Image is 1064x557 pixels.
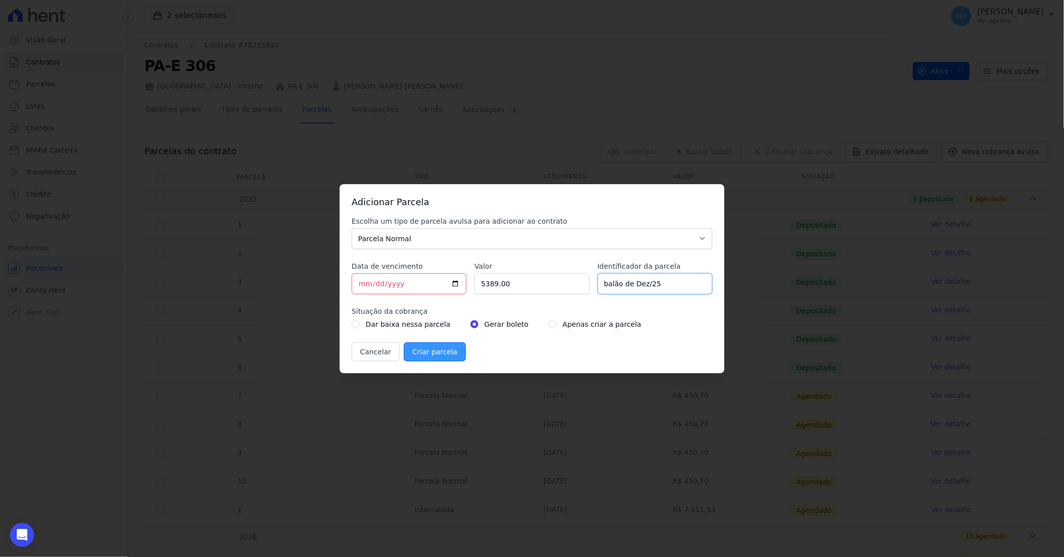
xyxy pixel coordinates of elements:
label: Gerar boleto [484,318,528,330]
label: Data de vencimento [352,261,466,271]
label: Identificador da parcela [598,261,712,271]
button: Cancelar [352,342,400,361]
label: Valor [474,261,589,271]
label: Apenas criar a parcela [563,318,641,330]
label: Escolha um tipo de parcela avulsa para adicionar ao contrato [352,216,712,226]
label: Dar baixa nessa parcela [366,318,450,330]
h3: Adicionar Parcela [352,196,712,208]
label: Situação da cobrança [352,306,712,316]
input: Criar parcela [404,342,466,361]
div: Open Intercom Messenger [10,523,34,547]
